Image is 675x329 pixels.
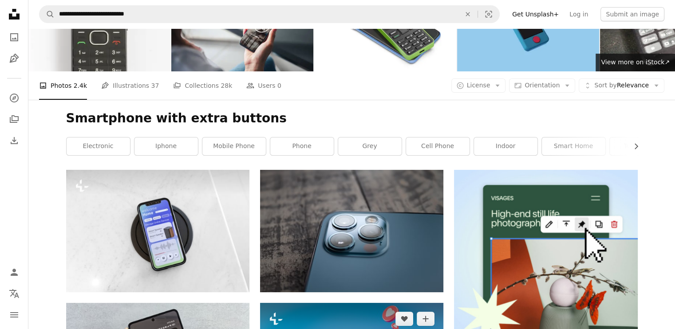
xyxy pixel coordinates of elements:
a: technology [610,137,673,155]
a: Download History [5,132,23,149]
span: License [467,82,490,89]
button: Menu [5,306,23,324]
form: Find visuals sitewide [39,5,500,23]
button: Visual search [478,6,499,23]
a: Photos [5,28,23,46]
a: Users 0 [246,71,281,100]
a: mobile phone [202,137,266,155]
button: License [451,78,506,93]
span: Relevance [594,81,649,90]
a: electronic [67,137,130,155]
button: Submit an image [600,7,664,21]
a: Explore [5,89,23,107]
span: View more on iStock ↗ [601,59,670,66]
h1: Smartphone with extra buttons [66,110,638,126]
a: Illustrations 37 [101,71,159,100]
button: Search Unsplash [39,6,55,23]
a: Collections [5,110,23,128]
a: Log in / Sign up [5,263,23,281]
a: cell phone [406,137,470,155]
span: 37 [151,81,159,90]
span: 28k [221,81,232,90]
button: Sort byRelevance [579,78,664,93]
button: scroll list to the right [628,137,638,155]
span: Orientation [525,82,560,89]
img: A cell phone sitting on top of a white counter [66,170,249,292]
a: grey [338,137,402,155]
a: A cell phone sitting on top of a white counter [66,227,249,235]
button: Orientation [509,78,575,93]
span: 0 [277,81,281,90]
a: Home — Unsplash [5,5,23,25]
a: indoor [474,137,537,155]
a: blue and white device on brown marble table [260,227,443,235]
button: Clear [458,6,478,23]
a: smart home [542,137,605,155]
a: iphone [134,137,198,155]
a: phone [270,137,334,155]
a: Collections 28k [173,71,232,100]
img: blue and white device on brown marble table [260,170,443,292]
button: Like [395,312,413,326]
a: Log in [564,7,593,21]
a: Get Unsplash+ [507,7,564,21]
button: Language [5,285,23,302]
a: Illustrations [5,50,23,67]
a: View more on iStock↗ [596,54,675,71]
span: Sort by [594,82,616,89]
button: Add to Collection [417,312,434,326]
